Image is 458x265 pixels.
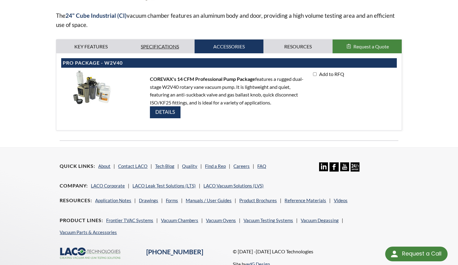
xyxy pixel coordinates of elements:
[132,183,196,188] a: LACO Leak Test Solutions (LTS)
[60,229,117,235] a: Vacuum Parts & Accessories
[155,163,174,169] a: Tech Blog
[285,198,326,203] a: Reference Materials
[125,40,195,54] a: Specifications
[61,70,122,105] img: PPW2V40.jpg
[203,183,264,188] a: LACO Vacuum Solutions (LVS)
[139,198,158,203] a: Drawings
[60,197,92,204] h4: Resources
[106,218,153,223] a: Frontier TVAC Systems
[95,198,131,203] a: Application Notes
[239,198,277,203] a: Product Brochures
[60,183,88,189] h4: Company
[63,60,395,66] h4: Pro Package - W2V40
[233,163,250,169] a: Careers
[333,40,402,54] button: Request a Quote
[257,163,266,169] a: FAQ
[118,163,147,169] a: Contact LACO
[318,71,344,77] span: Add to RFQ
[186,198,232,203] a: Manuals / User Guides
[60,217,103,224] h4: Product Lines
[206,218,236,223] a: Vacuum Ovens
[166,198,178,203] a: Forms
[56,40,125,54] a: Key Features
[351,162,359,171] img: 24/7 Support Icon
[301,218,339,223] a: Vacuum Degassing
[402,247,441,261] div: Request a Call
[150,75,308,120] p: features a rugged dual-stage W2V40 rotary vane vacuum pump. It is lightweight and quiet, featurin...
[233,248,398,256] p: © [DATE] -[DATE] LACO Technologies
[205,163,226,169] a: Find a Rep
[385,247,448,261] div: Request a Call
[150,76,255,82] strong: COREVAX's 14 CFM Professional Pump Package
[353,44,389,49] span: Request a Quote
[389,249,399,259] img: round button
[334,198,348,203] a: Videos
[161,218,198,223] a: Vacuum Chambers
[313,72,317,76] input: Add to RFQ
[182,163,197,169] a: Quality
[98,163,110,169] a: About
[263,40,333,54] a: Resources
[60,163,95,169] h4: Quick Links
[150,106,181,118] img: Details-button.jpg
[195,40,264,54] a: Accessories
[146,248,203,256] a: [PHONE_NUMBER]
[65,12,127,19] strong: 24" Cube Industrial (CI)
[91,183,125,188] a: LACO Corporate
[351,167,359,172] a: 24/7 Support
[56,11,402,29] p: The vacuum chamber features an aluminum body and door, providing a high volume testing area and a...
[244,218,293,223] a: Vacuum Testing Systems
